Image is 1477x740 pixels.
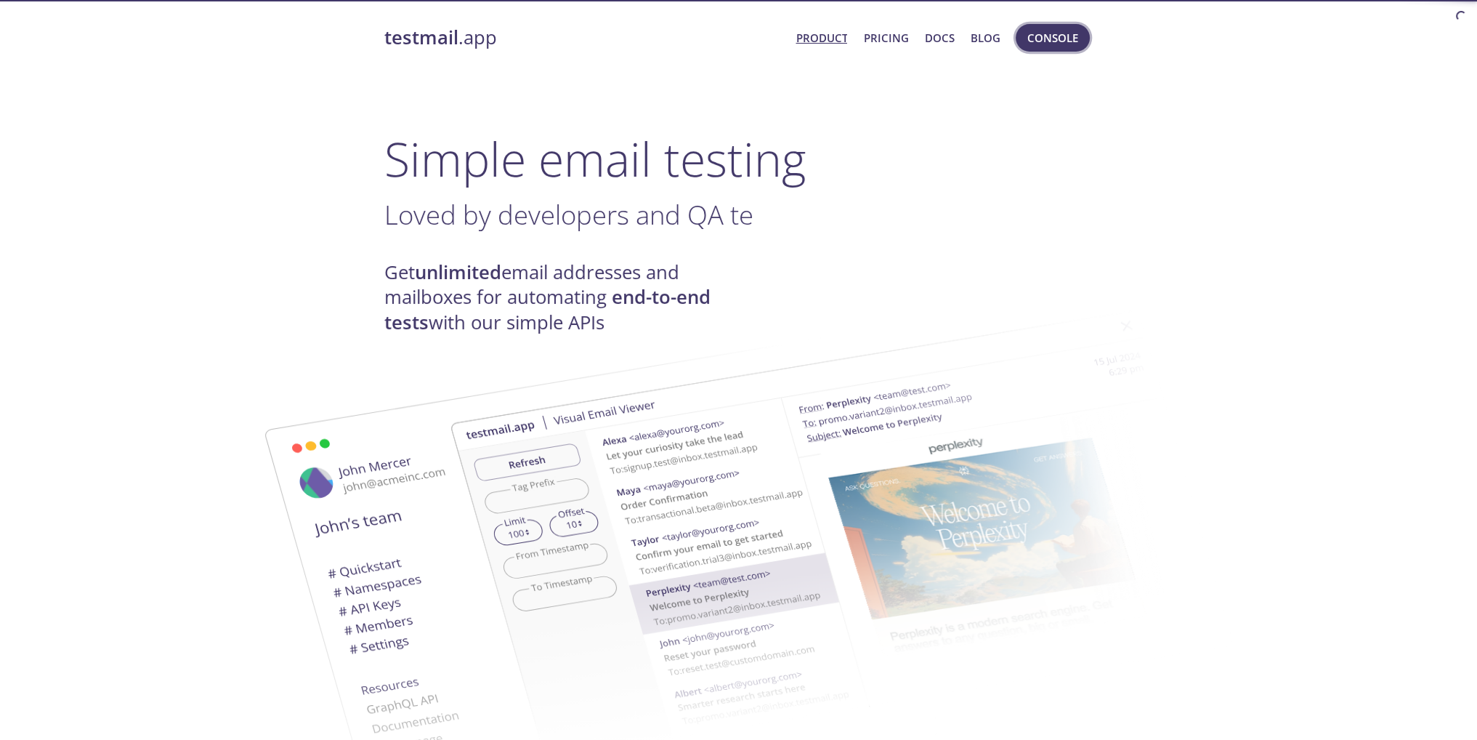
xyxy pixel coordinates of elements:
[796,28,847,47] a: Product
[384,284,711,334] strong: end-to-end tests
[384,131,1093,187] h1: Simple email testing
[1027,28,1078,47] span: Console
[415,260,501,285] strong: unlimited
[384,196,753,233] span: Loved by developers and QA te
[971,28,1000,47] a: Blog
[863,28,908,47] a: Pricing
[384,25,785,50] a: testmail.app
[384,25,458,50] strong: testmail
[925,28,955,47] a: Docs
[1016,24,1090,52] button: Console
[384,260,739,335] h4: Get email addresses and mailboxes for automating with our simple APIs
